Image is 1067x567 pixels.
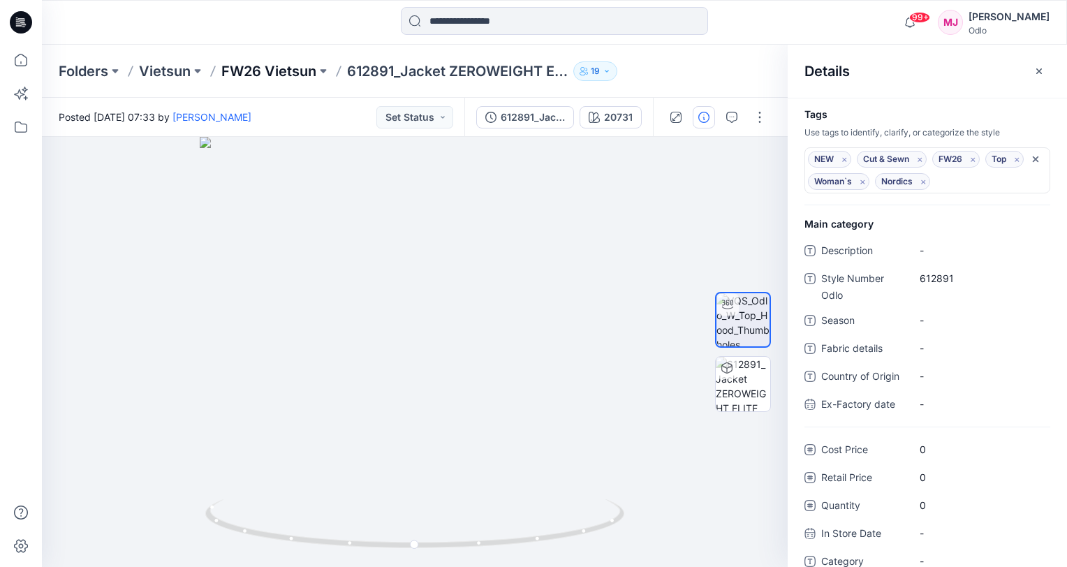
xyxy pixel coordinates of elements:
[821,312,905,332] span: Season
[839,154,851,165] svg: Remove tag
[915,172,932,190] div: Remove tag
[476,106,574,128] button: 612891_Jacket ZEROWEIGHT ELITE WINDPROOF 80 YEARS_SMS_3D
[1008,150,1026,168] div: Remove tag
[920,397,1041,411] span: -
[221,61,316,81] a: FW26 Vietsun
[814,173,863,190] span: Woman`s
[821,525,905,545] span: In Store Date
[573,61,617,81] button: 19
[964,150,982,168] div: Remove tag
[969,8,1050,25] div: [PERSON_NAME]
[821,270,905,304] span: Style Number Odlo
[920,243,1041,258] span: -
[821,368,905,388] span: Country of Origin
[854,172,871,190] div: Remove tag
[1030,154,1041,165] div: Remove all tags
[920,341,1041,355] span: -
[920,470,1041,485] span: 0
[139,61,191,81] a: Vietsun
[788,109,1067,121] h4: Tags
[920,442,1041,457] span: 0
[836,150,853,168] div: Remove tag
[591,64,600,79] p: 19
[172,111,251,123] a: [PERSON_NAME]
[501,110,565,125] div: 612891_Jacket ZEROWEIGHT ELITE WINDPROOF 80 YEARS_SMS_3D
[918,176,929,188] svg: Remove tag
[821,242,905,262] span: Description
[920,271,1041,286] span: 612891
[716,357,770,411] img: 612891_Jacket ZEROWEIGHT ELITE WINDPROOF 80 YEARS_SMS_3D 20731
[914,154,926,165] svg: Remove tag
[863,151,920,168] span: Cut & Sewn
[967,154,979,165] svg: Remove tag
[821,340,905,360] span: Fabric details
[693,106,715,128] button: Details
[909,12,930,23] span: 99+
[1011,154,1023,165] svg: Remove tag
[920,526,1041,540] span: -
[716,293,770,346] img: VQS_Odlo_W_Top_Hood_Thumbholes
[969,25,1050,36] div: Odlo
[939,151,973,168] span: FW26
[788,126,1067,139] p: Use tags to identify, clarify, or categorize the style
[347,61,568,81] p: 612891_Jacket ZEROWEIGHT ELITE WINDPROOF 80 YEARS_SMS_3D
[821,441,905,461] span: Cost Price
[59,61,108,81] a: Folders
[920,313,1041,327] span: -
[938,10,963,35] div: MJ
[59,110,251,124] span: Posted [DATE] 07:33 by
[881,173,924,190] span: Nordics
[604,110,633,125] div: 20731
[821,396,905,415] span: Ex-Factory date
[992,151,1017,168] span: Top
[920,369,1041,383] span: -
[804,216,874,231] span: Main category
[857,176,869,188] svg: Remove tag
[911,150,929,168] div: Remove tag
[821,469,905,489] span: Retail Price
[814,151,845,168] span: NEW
[920,498,1041,513] span: 0
[821,497,905,517] span: Quantity
[804,63,850,80] h2: Details
[580,106,642,128] button: 20731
